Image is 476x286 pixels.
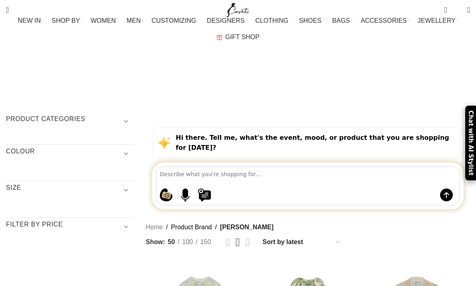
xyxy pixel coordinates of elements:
span: JEWELLERY [418,17,456,24]
a: GIFT SHOP [216,29,260,45]
a: Site logo [225,6,252,13]
h3: Filter by price [6,220,134,234]
h3: Product categories [6,115,134,128]
span: 1 [455,8,461,14]
h3: COLOUR [6,147,134,161]
a: JEWELLERY [418,13,458,29]
a: NEW IN [18,13,44,29]
span: ACCESSORIES [361,17,407,24]
span: 0 [445,4,451,10]
span: MEN [127,17,141,24]
span: CUSTOMIZING [151,17,196,24]
img: GiftBag [216,35,222,40]
span: CLOTHING [255,17,288,24]
h3: SIZE [6,183,134,197]
span: GIFT SHOP [225,33,260,41]
a: MEN [127,13,143,29]
a: DESIGNERS [207,13,247,29]
div: Main navigation [2,13,474,45]
a: SHOES [299,13,324,29]
a: SHOP BY [52,13,83,29]
span: NEW IN [18,17,41,24]
span: SHOP BY [52,17,80,24]
a: CLOTHING [255,13,291,29]
span: WOMEN [91,17,116,24]
a: CUSTOMIZING [151,13,199,29]
a: 0 [440,2,451,18]
div: My Wishlist [453,2,461,18]
span: DESIGNERS [207,17,244,24]
span: BAGS [332,17,350,24]
a: Search [2,2,13,18]
a: BAGS [332,13,353,29]
a: WOMEN [91,13,119,29]
span: SHOES [299,17,321,24]
a: ACCESSORIES [361,13,410,29]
